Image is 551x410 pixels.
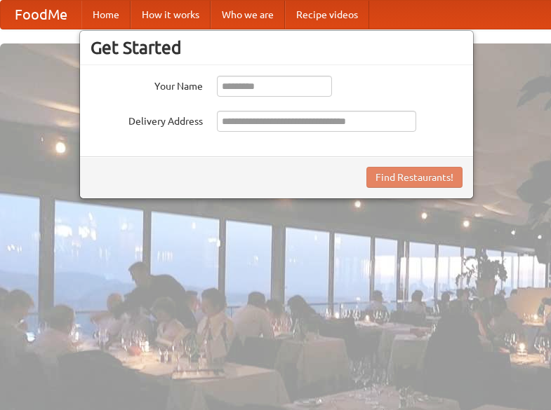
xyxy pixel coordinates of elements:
[366,167,463,188] button: Find Restaurants!
[81,1,131,29] a: Home
[131,1,211,29] a: How it works
[1,1,81,29] a: FoodMe
[91,111,203,128] label: Delivery Address
[91,37,463,58] h3: Get Started
[91,76,203,93] label: Your Name
[211,1,285,29] a: Who we are
[285,1,369,29] a: Recipe videos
